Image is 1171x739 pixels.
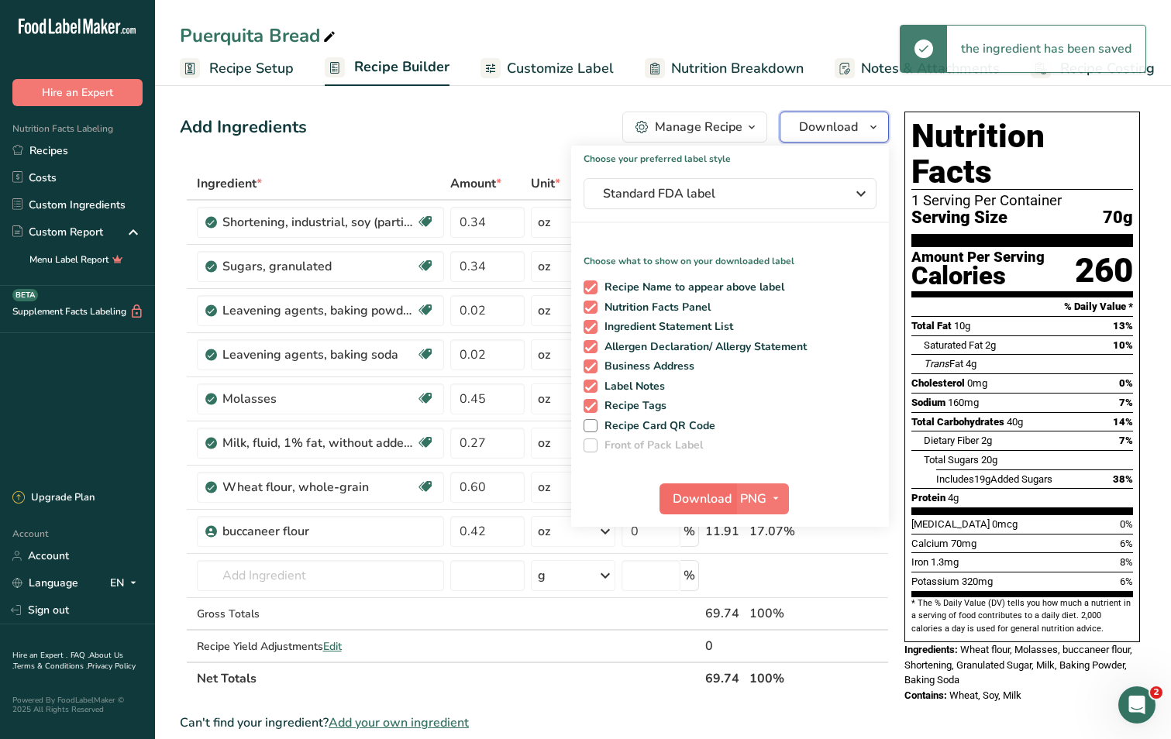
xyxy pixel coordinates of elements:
span: [MEDICAL_DATA] [911,518,990,530]
div: g [538,566,546,585]
p: Choose what to show on your downloaded label [571,242,889,268]
div: Recipe Yield Adjustments [197,638,444,655]
span: Calcium [911,538,949,549]
span: 0mg [967,377,987,389]
span: 40g [1007,416,1023,428]
span: Unit [531,174,560,193]
div: 100% [749,604,815,623]
button: PNG [735,483,789,514]
div: 1 Serving Per Container [911,193,1133,208]
span: Saturated Fat [924,339,983,351]
span: Cholesterol [911,377,965,389]
span: Dietary Fiber [924,435,979,446]
th: 69.74 [702,662,746,694]
h1: Choose your preferred label style [571,146,889,166]
a: About Us . [12,650,123,672]
section: * The % Daily Value (DV) tells you how much a nutrient in a serving of food contributes to a dail... [911,597,1133,635]
div: oz [538,213,550,232]
span: 4g [948,492,959,504]
span: 7% [1119,435,1133,446]
span: 0% [1120,518,1133,530]
span: Recipe Setup [209,58,294,79]
button: Download [660,483,735,514]
span: 6% [1120,576,1133,587]
span: Recipe Card QR Code [598,419,716,433]
span: Ingredient [197,174,262,193]
span: 0mcg [992,518,1018,530]
div: 11.91 [705,522,743,541]
div: Calories [911,265,1045,287]
button: Standard FDA label [584,178,877,209]
span: Download [673,490,732,508]
div: Gross Totals [197,606,444,622]
span: Fat [924,358,963,369]
span: 1.3mg [931,556,959,568]
div: oz [538,434,550,452]
a: FAQ . [71,650,89,661]
div: Shortening, industrial, soy (partially hydrogenated ) for baking and confections [222,213,416,232]
a: Notes & Attachments [835,51,1000,86]
button: Hire an Expert [12,79,143,106]
span: Nutrition Breakdown [671,58,804,79]
span: 320mg [962,576,993,587]
a: Recipe Setup [180,51,294,86]
div: Add Ingredients [180,115,307,140]
div: Custom Report [12,224,103,240]
span: Front of Pack Label [598,438,704,452]
div: Leavening agents, baking soda [222,345,416,364]
a: Nutrition Breakdown [645,51,804,86]
span: 2g [981,435,992,446]
span: Recipe Name to appear above label [598,280,785,294]
a: Recipe Builder [325,50,449,87]
div: EN [110,574,143,593]
span: Add your own ingredient [329,713,469,732]
a: Privacy Policy [88,661,136,672]
span: 20g [981,454,997,466]
div: Leavening agents, baking powder, low-sodium [222,301,416,320]
th: 100% [746,662,818,694]
span: Allergen Declaration/ Allergy Statement [598,340,808,354]
span: 10g [954,320,970,332]
div: Milk, fluid, 1% fat, without added vitamin A and [MEDICAL_DATA] [222,434,416,452]
span: Wheat, Soy, Milk [949,689,1021,701]
span: Ingredient Statement List [598,320,734,334]
div: Amount Per Serving [911,250,1045,265]
div: oz [538,345,550,364]
div: oz [538,478,550,497]
section: % Daily Value * [911,297,1133,316]
div: oz [538,522,550,541]
span: Business Address [598,359,695,373]
span: 8% [1120,556,1133,568]
span: Iron [911,556,928,568]
span: Notes & Attachments [861,58,1000,79]
div: 17.07% [749,522,815,541]
div: Wheat flour, whole-grain [222,478,416,497]
div: 0 [705,637,743,655]
span: Edit [323,639,342,654]
span: 38% [1113,473,1133,485]
a: Customize Label [480,51,614,86]
span: Protein [911,492,945,504]
h1: Nutrition Facts [911,119,1133,190]
div: oz [538,301,550,320]
span: 19g [974,473,990,485]
a: Hire an Expert . [12,650,67,661]
span: Total Sugars [924,454,979,466]
span: 7% [1119,397,1133,408]
button: Manage Recipe [622,112,767,143]
a: Terms & Conditions . [13,661,88,672]
th: Net Totals [194,662,702,694]
div: Puerquita Bread [180,22,339,50]
div: buccaneer flour [222,522,416,541]
span: Amount [450,174,501,193]
span: Ingredients: [904,644,958,655]
span: Nutrition Facts Panel [598,301,711,315]
a: Language [12,569,78,596]
span: Total Carbohydrates [911,416,1004,428]
span: Contains: [904,689,947,701]
span: Potassium [911,576,959,587]
div: Upgrade Plan [12,490,95,506]
span: Download [799,118,858,136]
span: Wheat flour, Molasses, buccaneer flour, Shortening, Granulated Sugar, Milk, Baking Powder, Baking... [904,644,1132,686]
div: Molasses [222,390,416,408]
